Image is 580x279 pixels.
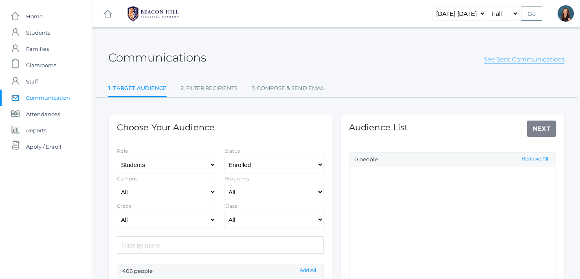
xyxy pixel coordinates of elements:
[26,24,50,41] span: Students
[26,106,60,122] span: Attendances
[26,138,62,155] span: Apply / Enroll
[117,203,132,209] label: Grade
[117,176,138,182] label: Campus
[26,90,70,106] span: Communication
[26,57,56,73] span: Classrooms
[521,7,542,21] input: Go
[181,80,237,97] a: 2. Filter Recipients
[349,153,556,167] div: 0 people
[108,51,206,64] h2: Communications
[519,156,551,163] button: Remove All
[26,122,46,138] span: Reports
[224,176,249,182] label: Programs
[117,264,323,278] div: 406 people
[117,236,324,254] input: Filter by name
[117,123,215,132] h1: Choose Your Audience
[224,203,237,209] label: Class
[252,80,325,97] a: 3. Compose & Send Email
[26,8,43,24] span: Home
[558,5,574,22] div: Hilary Erickson
[123,4,184,24] img: BHCALogos-05-308ed15e86a5a0abce9b8dd61676a3503ac9727e845dece92d48e8588c001991.png
[26,41,49,57] span: Families
[224,148,240,154] label: Status
[484,55,565,64] a: See Sent Communications
[26,73,38,90] span: Staff
[297,267,319,274] button: Add All
[117,148,128,154] label: Role
[108,80,167,98] a: 1. Target Audience
[349,123,408,132] h1: Audience List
